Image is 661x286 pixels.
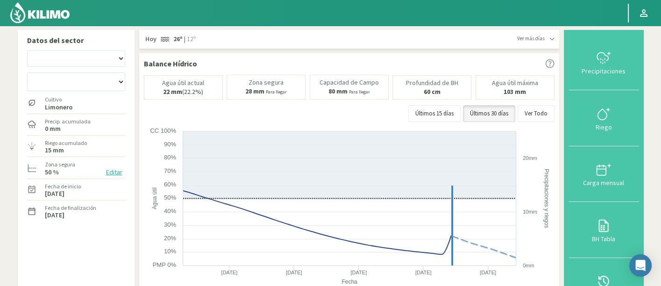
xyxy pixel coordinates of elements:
[27,35,125,46] p: Datos del sector
[504,87,526,96] b: 103 mm
[45,204,96,212] label: Fecha de finalización
[45,147,64,153] label: 15 mm
[163,141,176,148] text: 90%
[163,235,176,242] text: 20%
[144,58,197,69] p: Balance Hídrico
[152,261,176,268] text: PMP 0%
[523,209,537,214] text: 10mm
[162,79,204,86] p: Agua útil actual
[629,254,652,277] div: Open Intercom Messenger
[45,169,59,175] label: 50 %
[406,79,458,86] p: Profundidad de BH
[103,167,125,178] button: Editar
[571,179,636,186] div: Carga mensual
[249,79,284,86] p: Zona segura
[150,127,176,134] text: CC 100%
[45,182,81,191] label: Fecha de inicio
[349,89,370,95] small: Para llegar
[185,35,196,44] span: 12º
[163,154,176,161] text: 80%
[569,146,639,202] button: Carga mensual
[341,279,357,285] text: Fecha
[408,105,461,122] button: Últimos 15 días
[151,187,157,209] text: Agua útil
[144,35,156,44] span: Hoy
[286,270,302,275] text: [DATE]
[480,270,496,275] text: [DATE]
[415,270,431,275] text: [DATE]
[173,35,183,43] strong: 26º
[45,212,64,218] label: [DATE]
[45,104,72,110] label: Limonero
[163,194,176,201] text: 50%
[163,221,176,228] text: 30%
[571,124,636,130] div: Riego
[569,90,639,146] button: Riego
[163,87,182,96] b: 22 mm
[424,87,441,96] b: 60 cm
[523,155,537,161] text: 20mm
[320,79,379,86] p: Capacidad de Campo
[9,1,71,24] img: Kilimo
[492,79,538,86] p: Agua útil máxima
[45,139,87,147] label: Riego acumulado
[571,68,636,74] div: Precipitaciones
[245,87,264,95] b: 28 mm
[45,191,64,197] label: [DATE]
[523,263,534,268] text: 0mm
[569,202,639,257] button: BH Tabla
[163,181,176,188] text: 60%
[45,117,91,126] label: Precip. acumulada
[350,270,367,275] text: [DATE]
[571,236,636,242] div: BH Tabla
[163,207,176,214] text: 40%
[518,105,554,122] button: Ver Todo
[45,160,75,169] label: Zona segura
[45,95,72,104] label: Cultivo
[517,35,545,43] span: Ver más días
[221,270,237,275] text: [DATE]
[543,169,550,228] text: Precipitaciones y riegos
[184,35,185,44] span: |
[163,248,176,255] text: 10%
[328,87,348,95] b: 80 mm
[163,167,176,174] text: 70%
[45,126,61,132] label: 0 mm
[163,88,203,95] p: (22.2%)
[266,89,287,95] small: Para llegar
[569,35,639,90] button: Precipitaciones
[463,105,515,122] button: Últimos 30 días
